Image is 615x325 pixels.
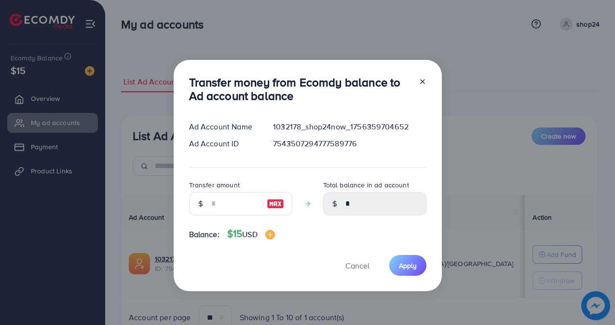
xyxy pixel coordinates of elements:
span: Cancel [345,260,369,271]
div: Ad Account Name [181,121,266,132]
img: image [265,230,275,240]
button: Apply [389,255,426,276]
span: Apply [399,261,417,270]
label: Transfer amount [189,180,240,190]
img: image [267,198,284,210]
div: 7543507294777589776 [265,138,434,149]
span: Balance: [189,229,219,240]
h4: $15 [227,228,275,240]
h3: Transfer money from Ecomdy balance to Ad account balance [189,75,411,103]
label: Total balance in ad account [323,180,409,190]
div: Ad Account ID [181,138,266,149]
span: USD [242,229,257,240]
div: 1032178_shop24now_1756359704652 [265,121,434,132]
button: Cancel [333,255,382,276]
